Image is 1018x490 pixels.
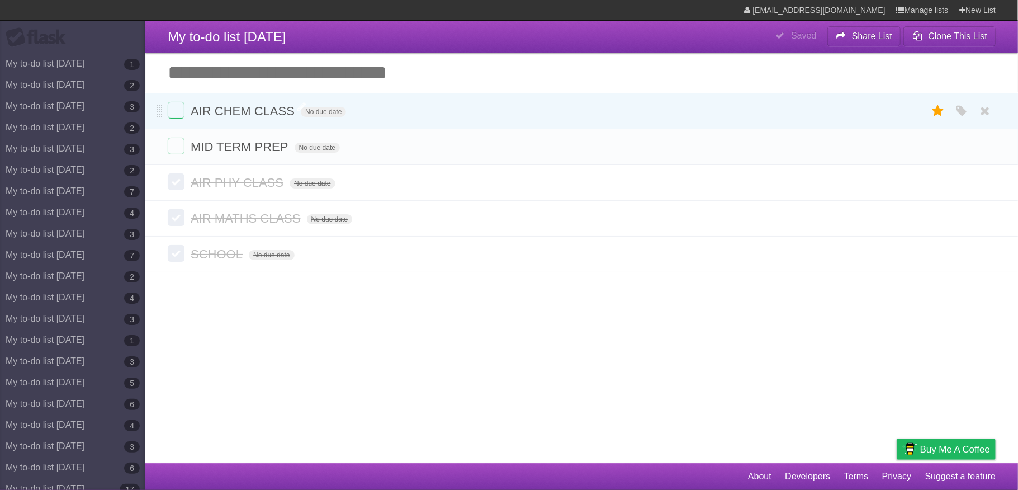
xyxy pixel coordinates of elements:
img: Buy me a coffee [902,440,917,459]
span: No due date [301,107,346,117]
b: Saved [791,31,816,40]
a: Buy me a coffee [897,439,996,460]
b: 1 [124,335,140,346]
button: Clone This List [903,26,996,46]
a: About [748,466,771,487]
b: 2 [124,123,140,134]
b: 6 [124,463,140,474]
b: 4 [124,293,140,304]
a: Suggest a feature [925,466,996,487]
div: Flask [6,27,73,48]
span: SCHOOL [191,247,245,261]
span: No due date [295,143,340,153]
b: Clone This List [928,31,987,41]
label: Done [168,245,184,262]
b: 4 [124,208,140,219]
span: No due date [307,214,352,224]
span: AIR PHY CLASS [191,176,286,190]
label: Done [168,209,184,226]
span: AIR CHEM CLASS [191,104,297,118]
b: 2 [124,271,140,282]
span: No due date [290,178,335,189]
span: AIR MATHS CLASS [191,211,303,225]
b: 2 [124,80,140,91]
b: 4 [124,420,140,431]
b: 3 [124,356,140,368]
b: 3 [124,441,140,453]
span: MID TERM PREP [191,140,291,154]
button: Share List [827,26,901,46]
b: 2 [124,165,140,176]
b: 7 [124,250,140,261]
b: 3 [124,101,140,112]
label: Star task [927,138,949,156]
a: Developers [785,466,830,487]
b: 5 [124,378,140,389]
label: Done [168,102,184,119]
a: Privacy [882,466,911,487]
span: No due date [249,250,294,260]
span: Buy me a coffee [920,440,990,459]
label: Star task [927,102,949,120]
b: 3 [124,144,140,155]
label: Done [168,138,184,154]
b: 6 [124,399,140,410]
b: 3 [124,314,140,325]
a: Terms [844,466,869,487]
b: Share List [852,31,892,41]
b: 3 [124,229,140,240]
b: 1 [124,59,140,70]
span: My to-do list [DATE] [168,29,286,44]
label: Done [168,173,184,190]
b: 7 [124,186,140,197]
